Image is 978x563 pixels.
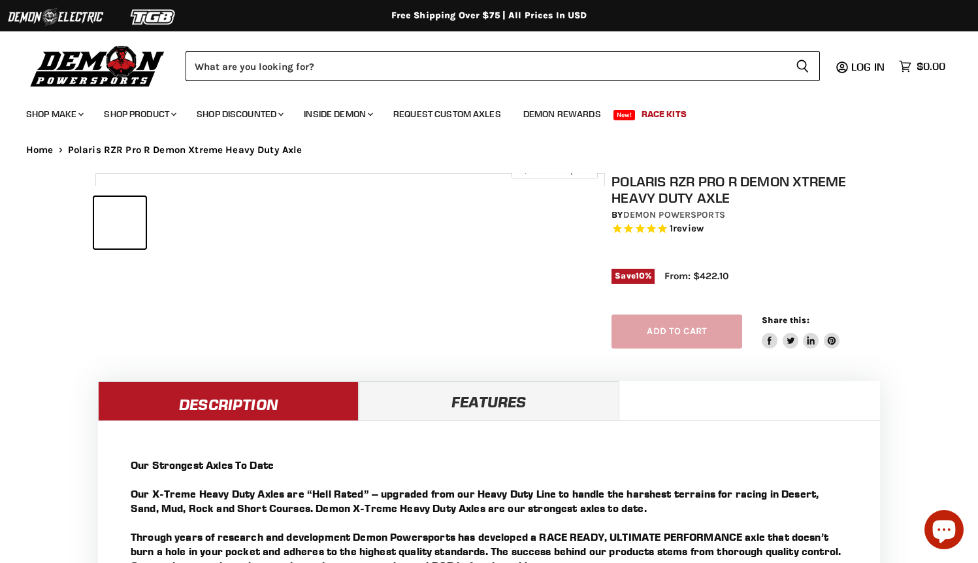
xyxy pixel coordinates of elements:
[632,101,696,128] a: Race Kits
[892,57,952,76] a: $0.00
[26,43,169,89] img: Demon Powersports
[611,269,655,283] span: Save %
[613,110,636,120] span: New!
[611,222,889,236] span: Rated 5.0 out of 5 stars 1 reviews
[26,145,54,156] a: Home
[845,61,892,73] a: Log in
[359,381,619,420] a: Features
[917,60,945,73] span: $0.00
[611,208,889,222] div: by
[762,315,839,349] aside: Share this:
[670,223,704,235] span: 1 reviews
[16,95,942,128] ul: Main menu
[664,270,728,282] span: From: $422.10
[7,5,105,29] img: Demon Electric Logo 2
[636,271,645,281] span: 10
[623,209,725,220] a: Demon Powersports
[105,5,203,29] img: TGB Logo 2
[94,197,146,248] button: IMAGE thumbnail
[186,51,785,81] input: Search
[186,51,820,81] form: Product
[513,101,611,128] a: Demon Rewards
[785,51,820,81] button: Search
[762,315,809,325] span: Share this:
[294,101,381,128] a: Inside Demon
[383,101,511,128] a: Request Custom Axles
[851,60,885,73] span: Log in
[518,165,591,175] span: Click to expand
[16,101,91,128] a: Shop Make
[68,145,302,156] span: Polaris RZR Pro R Demon Xtreme Heavy Duty Axle
[921,510,968,553] inbox-online-store-chat: Shopify online store chat
[673,223,704,235] span: review
[94,101,184,128] a: Shop Product
[187,101,291,128] a: Shop Discounted
[98,381,359,420] a: Description
[611,173,889,206] h1: Polaris RZR Pro R Demon Xtreme Heavy Duty Axle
